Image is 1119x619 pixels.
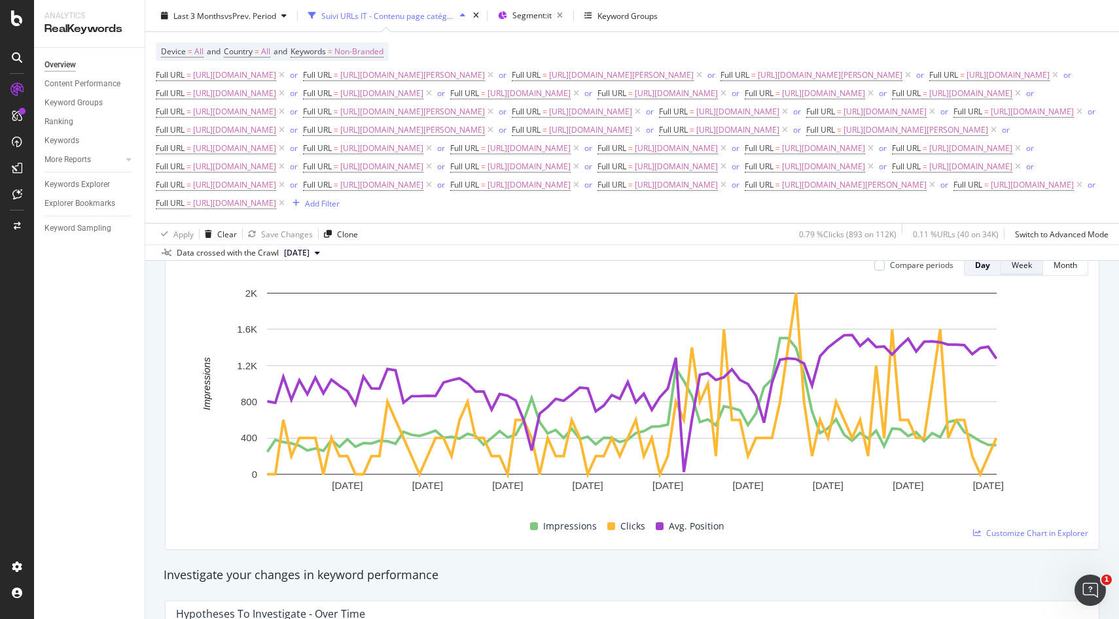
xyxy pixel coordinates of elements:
span: [URL][DOMAIN_NAME][PERSON_NAME] [340,66,485,84]
div: Domaine: [DOMAIN_NAME] [34,34,148,44]
span: Full URL [512,124,541,135]
span: [URL][DOMAIN_NAME] [193,103,276,121]
span: [URL][DOMAIN_NAME] [193,66,276,84]
div: or [437,161,445,172]
span: Full URL [597,88,626,99]
span: = [186,69,191,80]
button: or [437,142,445,154]
span: Full URL [892,161,921,172]
div: A chart. [176,286,1088,513]
text: [DATE] [573,480,603,491]
span: [URL][DOMAIN_NAME][PERSON_NAME] [758,66,902,84]
span: Full URL [303,106,332,117]
div: More Reports [44,153,91,167]
button: or [499,124,506,136]
span: Full URL [745,161,773,172]
div: or [437,88,445,99]
text: 1.2K [237,360,257,371]
text: 1.6K [237,324,257,335]
button: or [793,105,801,118]
span: [URL][DOMAIN_NAME] [635,84,718,103]
span: Full URL [597,179,626,190]
span: = [334,124,338,135]
span: Full URL [450,179,479,190]
button: or [879,160,887,173]
span: [URL][DOMAIN_NAME] [193,121,276,139]
span: [URL][DOMAIN_NAME] [488,84,571,103]
img: tab_domain_overview_orange.svg [54,76,65,86]
div: or [437,142,445,154]
a: Keywords [44,134,135,148]
button: Save Changes [243,224,313,244]
div: or [1026,88,1034,99]
div: or [584,142,592,154]
a: Content Performance [44,77,135,91]
text: [DATE] [973,480,1004,491]
span: [URL][DOMAIN_NAME] [193,84,276,103]
div: Data crossed with the Crawl [177,247,279,259]
button: or [290,124,298,136]
span: Full URL [450,142,479,154]
span: = [690,106,694,117]
text: [DATE] [813,480,844,491]
span: Full URL [303,161,332,172]
button: or [499,105,506,118]
span: = [628,161,633,172]
span: Full URL [745,88,773,99]
div: or [940,179,948,190]
span: = [542,124,547,135]
span: Full URL [450,88,479,99]
span: = [960,69,965,80]
text: Impressions [201,357,212,410]
span: = [923,161,927,172]
text: 0 [252,469,257,480]
span: [URL][DOMAIN_NAME] [340,176,423,194]
span: Impressions [543,518,597,534]
span: Full URL [303,88,332,99]
span: = [628,142,633,154]
span: [URL][DOMAIN_NAME] [991,176,1074,194]
div: or [707,69,715,80]
span: Full URL [892,88,921,99]
button: or [584,160,592,173]
span: Customize Chart in Explorer [986,527,1088,539]
div: or [1026,142,1034,154]
span: 2025 Sep. 27th [284,247,310,259]
text: [DATE] [893,480,923,491]
span: [URL][DOMAIN_NAME] [340,158,423,176]
div: or [1002,124,1010,135]
span: = [481,88,486,99]
span: = [837,106,842,117]
div: or [499,124,506,135]
div: Add Filter [305,197,340,209]
span: = [186,197,191,209]
button: or [290,105,298,118]
img: website_grey.svg [21,34,31,44]
button: or [1002,124,1010,136]
button: or [290,87,298,99]
text: 2K [245,288,257,299]
span: Full URL [659,106,688,117]
div: or [437,179,445,190]
span: = [186,124,191,135]
span: Clicks [620,518,645,534]
button: Segment:it [493,5,568,26]
text: [DATE] [732,480,763,491]
button: Switch to Advanced Mode [1010,224,1109,244]
button: or [1026,87,1034,99]
button: or [1088,105,1095,118]
span: 1 [1101,575,1112,585]
button: or [879,87,887,99]
div: or [1088,106,1095,117]
div: or [732,88,739,99]
div: or [1088,179,1095,190]
span: = [334,161,338,172]
span: = [186,88,191,99]
span: [URL][DOMAIN_NAME] [929,84,1012,103]
span: Full URL [156,124,185,135]
span: = [775,179,780,190]
span: = [751,69,756,80]
div: or [290,88,298,99]
button: or [290,178,298,191]
span: [URL][DOMAIN_NAME] [193,139,276,158]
